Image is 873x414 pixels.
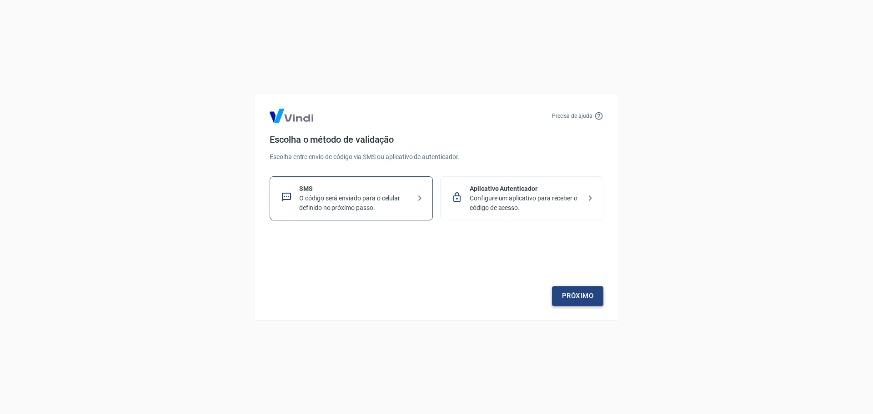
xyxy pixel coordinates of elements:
[270,109,313,123] img: Logo Vind
[270,152,603,162] p: Escolha entre envio de código via SMS ou aplicativo de autenticador.
[299,184,411,194] p: SMS
[552,112,592,120] p: Precisa de ajuda
[299,194,411,213] p: O código será enviado para o celular definido no próximo passo.
[470,194,581,213] p: Configure um aplicativo para receber o código de acesso.
[440,176,603,220] div: Aplicativo AutenticadorConfigure um aplicativo para receber o código de acesso.
[552,286,603,305] a: Próximo
[470,184,581,194] p: Aplicativo Autenticador
[270,134,603,145] h4: Escolha o método de validação
[270,176,433,220] div: SMSO código será enviado para o celular definido no próximo passo.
